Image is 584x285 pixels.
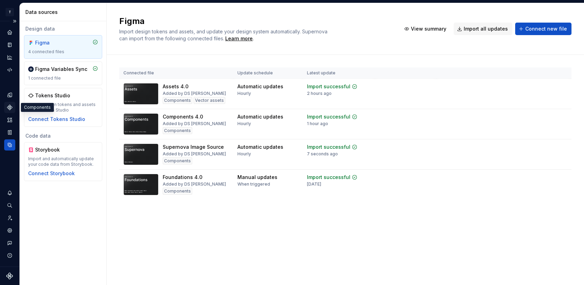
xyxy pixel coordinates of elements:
[163,97,192,104] div: Components
[4,187,15,198] button: Notifications
[119,28,329,41] span: Import design tokens and assets, and update your design system automatically. Supernova can impor...
[163,157,192,164] div: Components
[163,127,192,134] div: Components
[237,121,251,127] div: Hourly
[307,121,328,127] div: 1 hour ago
[233,67,303,79] th: Update schedule
[307,113,350,120] div: Import successful
[28,102,98,113] div: Import design tokens and assets from Tokens Studio
[28,49,98,55] div: 4 connected files
[307,151,338,157] div: 7 seconds ago
[163,91,226,96] div: Added by DS [PERSON_NAME]
[163,113,203,120] div: Components 4.0
[4,212,15,223] a: Invite team
[4,39,15,50] a: Documentation
[163,144,224,150] div: Supernova Image Source
[119,16,392,27] h2: Figma
[163,151,226,157] div: Added by DS [PERSON_NAME]
[4,102,15,113] a: Components
[24,142,102,181] a: StorybookImport and automatically update your code data from Storybook.Connect Storybook
[4,139,15,150] a: Data sources
[307,144,350,150] div: Import successful
[307,83,350,90] div: Import successful
[119,67,233,79] th: Connected file
[237,174,277,181] div: Manual updates
[35,92,70,99] div: Tokens Studio
[163,121,226,127] div: Added by DS [PERSON_NAME]
[24,35,102,59] a: Figma4 connected files
[24,88,102,127] a: Tokens StudioImport design tokens and assets from Tokens StudioConnect Tokens Studio
[225,35,253,42] a: Learn more
[4,127,15,138] a: Storybook stories
[28,75,98,81] div: 1 connected file
[237,91,251,96] div: Hourly
[303,67,375,79] th: Latest update
[4,225,15,236] a: Settings
[307,91,332,96] div: 2 hours ago
[1,5,18,19] button: T
[6,8,14,16] div: T
[401,23,451,35] button: View summary
[464,25,508,32] span: Import all updates
[25,9,104,16] div: Data sources
[237,83,283,90] div: Automatic updates
[28,116,85,123] button: Connect Tokens Studio
[4,27,15,38] a: Home
[24,132,102,139] div: Code data
[237,113,283,120] div: Automatic updates
[4,64,15,75] a: Code automation
[28,170,75,177] button: Connect Storybook
[454,23,512,35] button: Import all updates
[35,39,68,46] div: Figma
[6,272,13,279] svg: Supernova Logo
[163,181,226,187] div: Added by DS [PERSON_NAME]
[24,25,102,32] div: Design data
[237,144,283,150] div: Automatic updates
[237,151,251,157] div: Hourly
[28,156,98,167] div: Import and automatically update your code data from Storybook.
[411,25,446,32] span: View summary
[163,174,202,181] div: Foundations 4.0
[4,52,15,63] a: Analytics
[224,36,254,41] span: .
[21,103,54,112] div: Components
[4,237,15,249] button: Contact support
[24,62,102,85] a: Figma Variables Sync1 connected file
[237,181,270,187] div: When triggered
[307,181,321,187] div: [DATE]
[4,200,15,211] button: Search ⌘K
[4,114,15,125] a: Assets
[10,16,19,26] button: Expand sidebar
[163,83,188,90] div: Assets 4.0
[4,89,15,100] a: Design tokens
[307,174,350,181] div: Import successful
[35,146,68,153] div: Storybook
[194,97,225,104] div: Vector assets
[515,23,571,35] button: Connect new file
[525,25,567,32] span: Connect new file
[163,188,192,195] div: Components
[35,66,87,73] div: Figma Variables Sync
